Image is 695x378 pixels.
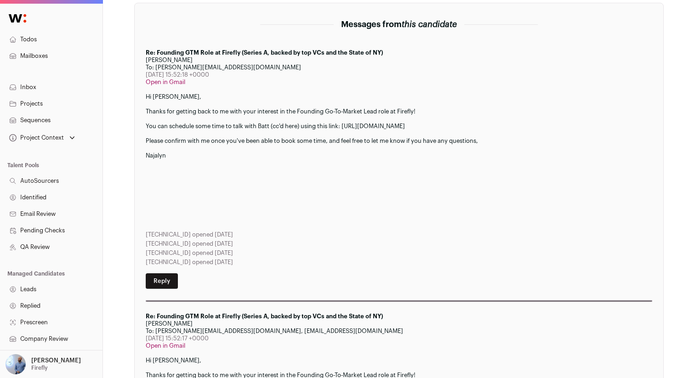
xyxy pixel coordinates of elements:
[31,357,81,364] p: [PERSON_NAME]
[146,93,652,101] div: Hi [PERSON_NAME],
[7,134,64,141] div: Project Context
[146,79,185,85] a: Open in Gmail
[31,364,48,372] p: Firefly
[146,357,652,364] div: Hi [PERSON_NAME],
[146,320,652,327] div: [PERSON_NAME]
[146,152,652,159] div: Najalyn
[146,327,652,335] div: To: [PERSON_NAME][EMAIL_ADDRESS][DOMAIN_NAME], [EMAIL_ADDRESS][DOMAIN_NAME]
[146,313,652,320] div: Re: Founding GTM Role at Firefly (Series A, backed by top VCs and the State of NY)
[146,259,652,266] div: [TECHNICAL_ID] opened [DATE]
[146,123,652,130] div: You can schedule some time to talk with Batt (cc'd here) using this link: [URL][DOMAIN_NAME]
[402,20,457,28] span: this candidate
[4,9,31,28] img: Wellfound
[7,131,77,144] button: Open dropdown
[4,354,83,374] button: Open dropdown
[146,108,652,115] div: Thanks for getting back to me with your interest in the Founding Go-To-Market Lead role at Firefly!
[146,64,652,71] div: To: [PERSON_NAME][EMAIL_ADDRESS][DOMAIN_NAME]
[146,49,652,56] div: Re: Founding GTM Role at Firefly (Series A, backed by top VCs and the State of NY)
[146,335,652,342] div: [DATE] 15:52:17 +0000
[341,18,457,31] h2: Messages from
[146,343,185,349] a: Open in Gmail
[146,137,652,145] div: Please confirm with me once you've been able to book some time, and feel free to let me know if y...
[146,249,652,257] div: [TECHNICAL_ID] opened [DATE]
[146,240,652,248] div: [TECHNICAL_ID] opened [DATE]
[6,354,26,374] img: 97332-medium_jpg
[146,273,178,289] a: Reply
[146,56,652,64] div: [PERSON_NAME]
[146,231,652,238] div: [TECHNICAL_ID] opened [DATE]
[146,71,652,79] div: [DATE] 15:52:18 +0000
